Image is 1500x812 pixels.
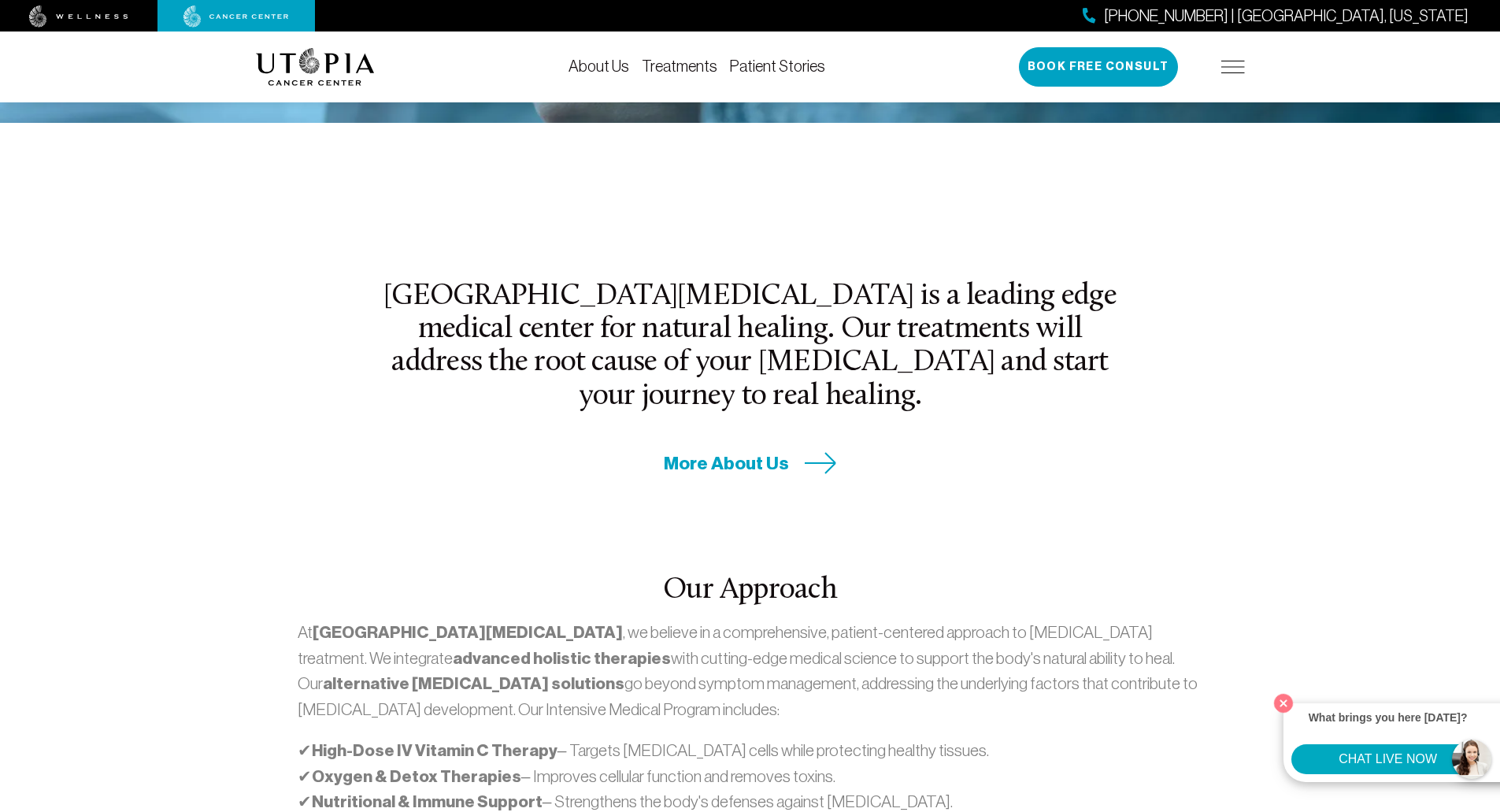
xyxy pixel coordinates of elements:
[1083,5,1469,28] a: [PHONE_NUMBER] | [GEOGRAPHIC_DATA], [US_STATE]
[1291,744,1484,774] button: CHAT LIVE NOW
[1309,711,1468,724] strong: What brings you here [DATE]?
[382,280,1119,413] h2: [GEOGRAPHIC_DATA][MEDICAL_DATA] is a leading edge medical center for natural healing. Our treatme...
[183,6,289,28] img: cancer center
[298,620,1202,721] p: At , we believe in a comprehensive, patient-centered approach to [MEDICAL_DATA] treatment. We int...
[298,574,1202,607] h2: Our Approach
[569,57,629,75] a: About Us
[730,57,825,75] a: Patient Stories
[313,622,623,643] strong: [GEOGRAPHIC_DATA][MEDICAL_DATA]
[1104,5,1469,28] span: [PHONE_NUMBER] | [GEOGRAPHIC_DATA], [US_STATE]
[312,740,557,761] strong: High-Dose IV Vitamin C Therapy
[312,766,521,787] strong: Oxygen & Detox Therapies
[1270,690,1297,717] button: Close
[29,6,128,28] img: wellness
[1221,61,1245,73] img: icon-hamburger
[453,648,671,669] strong: advanced holistic therapies
[1019,47,1178,87] button: Book Free Consult
[642,57,717,75] a: Treatments
[312,792,543,812] strong: Nutritional & Immune Support
[256,48,375,86] img: logo
[664,451,837,476] a: More About Us
[664,451,789,476] span: More About Us
[323,673,624,694] strong: alternative [MEDICAL_DATA] solutions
